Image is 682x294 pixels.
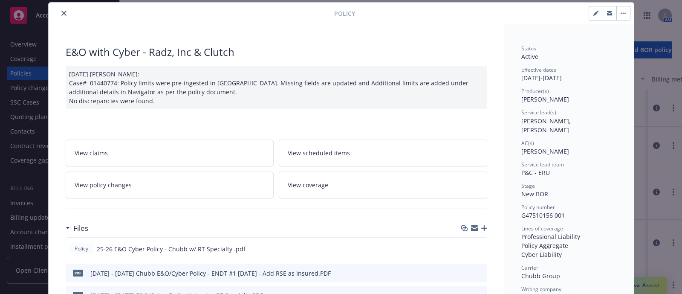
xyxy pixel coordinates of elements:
span: P&C - ERU [521,169,550,177]
div: [DATE] - [DATE] Chubb E&O/Cyber Policy - ENDT #1 [DATE] - Add RSE as Insured.PDF [90,269,331,278]
span: Chubb Group [521,272,560,280]
span: View scheduled items [288,148,350,157]
div: Professional Liability [521,232,617,241]
div: Cyber Liability [521,250,617,259]
a: View scheduled items [279,140,487,166]
span: [PERSON_NAME], [PERSON_NAME] [521,117,572,134]
a: View claims [66,140,274,166]
button: download file [462,269,469,278]
button: close [59,8,69,18]
h3: Files [73,223,88,234]
button: download file [462,245,469,253]
span: [PERSON_NAME] [521,147,569,155]
span: Carrier [521,264,538,271]
span: Service lead team [521,161,564,168]
span: Lines of coverage [521,225,563,232]
span: PDF [73,270,83,276]
button: preview file [476,269,484,278]
span: Policy [73,245,90,253]
a: View policy changes [66,172,274,198]
div: Files [66,223,88,234]
span: [PERSON_NAME] [521,95,569,103]
a: View coverage [279,172,487,198]
span: G47510156 001 [521,211,565,219]
span: New BOR [521,190,548,198]
span: Effective dates [521,66,556,73]
span: AC(s) [521,140,534,147]
span: Policy [334,9,355,18]
span: View claims [75,148,108,157]
span: Writing company [521,285,561,293]
button: preview file [476,245,483,253]
span: 25-26 E&O Cyber Policy - Chubb w/ RT Specialty .pdf [97,245,246,253]
span: View policy changes [75,180,132,189]
span: Status [521,45,536,52]
span: View coverage [288,180,328,189]
span: Active [521,52,538,61]
span: Producer(s) [521,87,549,95]
span: Stage [521,182,535,189]
div: [DATE] - [DATE] [521,66,617,82]
span: Policy number [521,204,555,211]
div: Policy Aggregate [521,241,617,250]
span: Service lead(s) [521,109,556,116]
div: [DATE] [PERSON_NAME]: Case# 01440774: Policy limits were pre-ingested in [GEOGRAPHIC_DATA]. Missi... [66,66,487,109]
div: E&O with Cyber - Radz, Inc & Clutch [66,45,487,59]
